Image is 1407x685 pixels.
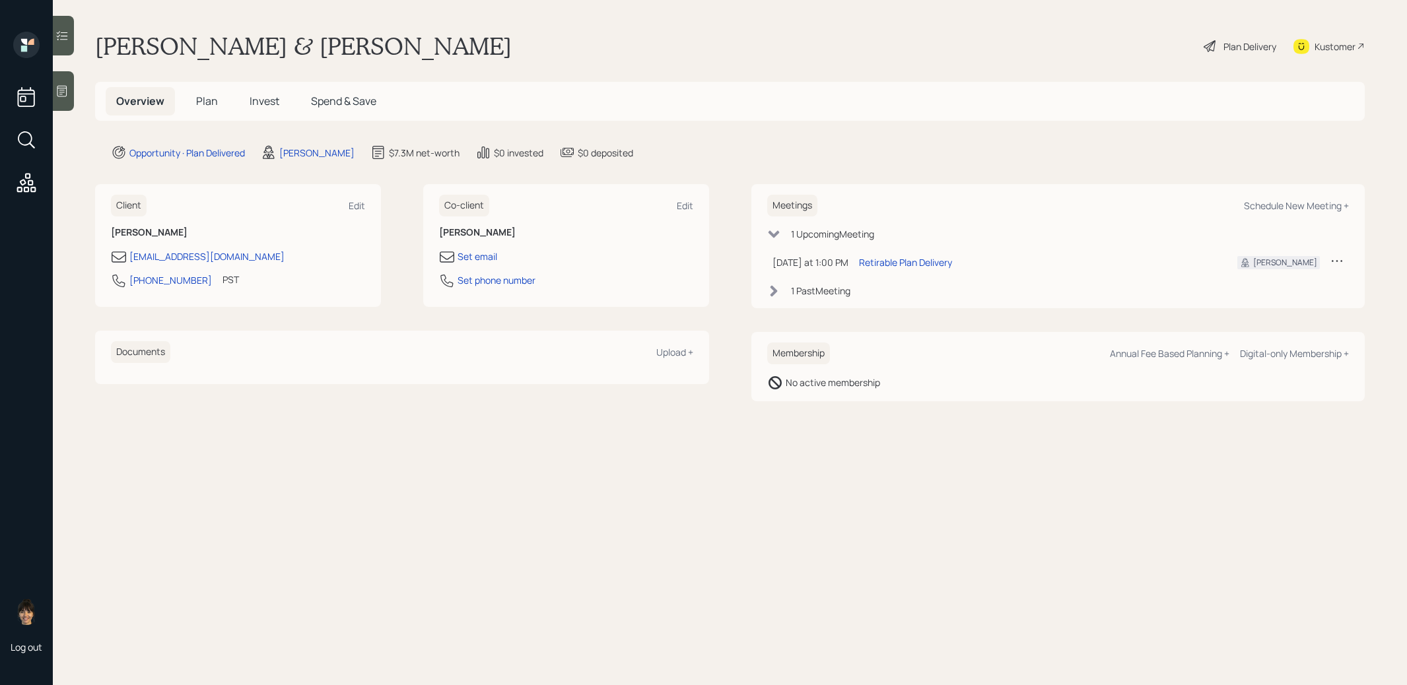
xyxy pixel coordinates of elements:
div: Schedule New Meeting + [1244,199,1349,212]
div: Edit [677,199,693,212]
img: treva-nostdahl-headshot.png [13,599,40,625]
h6: [PERSON_NAME] [439,227,693,238]
div: $7.3M net-worth [389,146,460,160]
div: Digital-only Membership + [1240,347,1349,360]
div: Plan Delivery [1223,40,1276,53]
div: 1 Upcoming Meeting [791,227,874,241]
div: Kustomer [1315,40,1356,53]
div: Log out [11,641,42,653]
div: [PHONE_NUMBER] [129,273,212,287]
span: Plan [196,94,218,108]
div: [PERSON_NAME] [279,146,355,160]
h6: Documents [111,341,170,363]
div: [DATE] at 1:00 PM [772,255,848,269]
div: PST [223,273,239,286]
div: $0 deposited [578,146,633,160]
div: Retirable Plan Delivery [859,255,952,269]
h1: [PERSON_NAME] & [PERSON_NAME] [95,32,512,61]
h6: Client [111,195,147,216]
h6: Meetings [767,195,817,216]
span: Spend & Save [311,94,376,108]
h6: Membership [767,342,830,364]
div: No active membership [786,375,880,389]
div: Annual Fee Based Planning + [1110,347,1229,360]
h6: Co-client [439,195,489,216]
div: [PERSON_NAME] [1253,257,1317,269]
div: 1 Past Meeting [791,284,850,298]
div: Opportunity · Plan Delivered [129,146,245,160]
span: Invest [250,94,279,108]
div: Upload + [656,346,693,358]
h6: [PERSON_NAME] [111,227,365,238]
div: Set email [458,249,497,263]
div: $0 invested [494,146,543,160]
span: Overview [116,94,164,108]
div: Set phone number [458,273,535,287]
div: Edit [349,199,365,212]
div: [EMAIL_ADDRESS][DOMAIN_NAME] [129,249,285,263]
